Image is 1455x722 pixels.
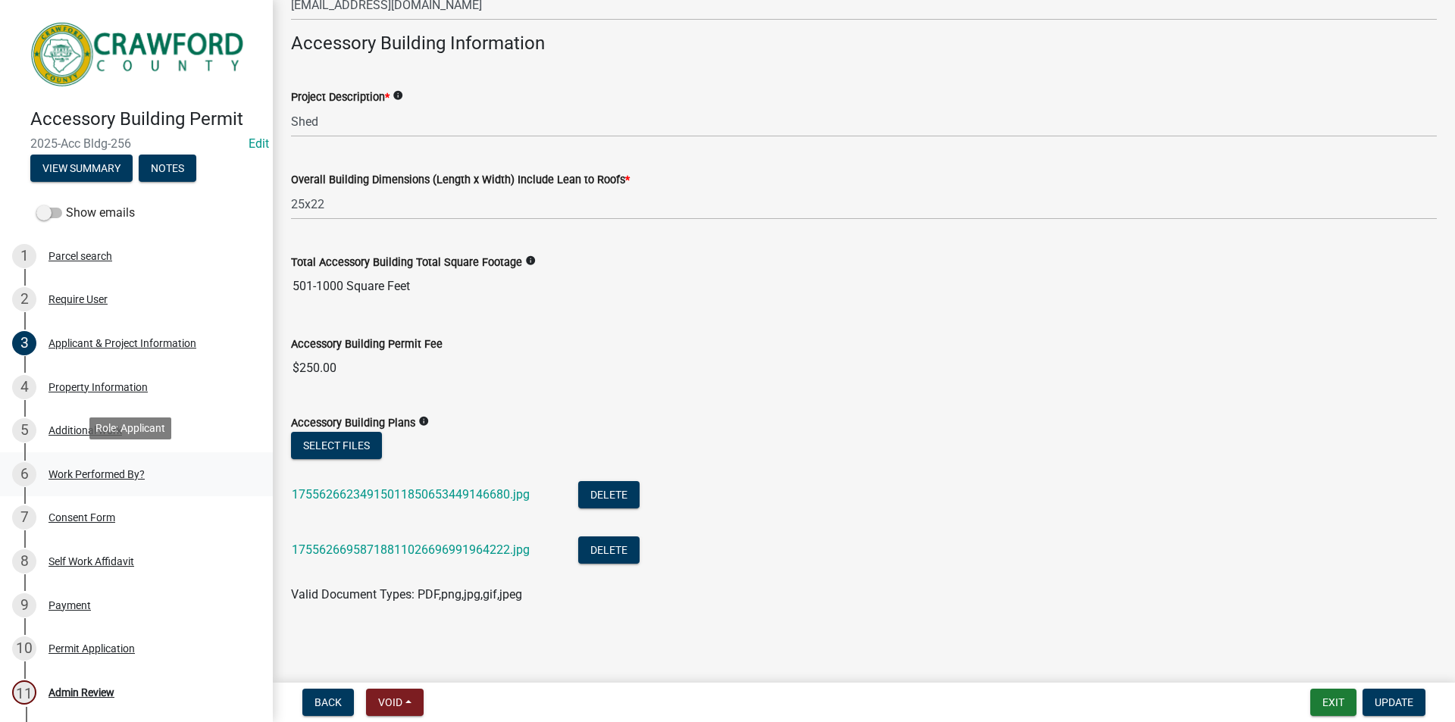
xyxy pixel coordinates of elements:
wm-modal-confirm: Delete Document [578,543,640,558]
button: Exit [1310,689,1356,716]
label: Accessory Building Plans [291,418,415,429]
button: Notes [139,155,196,182]
button: Delete [578,536,640,564]
div: 7 [12,505,36,530]
div: Self Work Affidavit [48,556,134,567]
h4: Accessory Building Information [291,33,1437,55]
div: Additional work [48,425,122,436]
div: 11 [12,680,36,705]
div: 3 [12,331,36,355]
span: Back [314,696,342,708]
label: Project Description [291,92,390,103]
button: Update [1363,689,1425,716]
span: Valid Document Types: PDF,png,jpg,gif,jpeg [291,587,522,602]
img: Crawford County, Georgia [30,16,249,92]
div: Work Performed By? [48,469,145,480]
label: Show emails [36,204,135,222]
label: Accessory Building Permit Fee [291,339,443,350]
div: Admin Review [48,687,114,698]
i: info [525,255,536,266]
label: Total Accessory Building Total Square Footage [291,258,522,268]
wm-modal-confirm: Notes [139,163,196,175]
div: Applicant & Project Information [48,338,196,348]
a: Edit [249,136,269,151]
div: 5 [12,418,36,442]
div: 2 [12,287,36,311]
a: 17556266958718811026696991964222.jpg [292,542,530,557]
span: Update [1375,696,1413,708]
span: 2025-Acc Bldg-256 [30,136,242,151]
button: Void [366,689,424,716]
button: Back [302,689,354,716]
span: Void [378,696,402,708]
label: Overall Building Dimensions (Length x Width) Include Lean to Roofs [291,175,630,186]
div: Require User [48,294,108,305]
div: Payment [48,600,91,611]
div: 1 [12,244,36,268]
button: Delete [578,481,640,508]
i: info [393,90,403,101]
i: info [418,416,429,427]
wm-modal-confirm: Delete Document [578,488,640,502]
div: Parcel search [48,251,112,261]
wm-modal-confirm: Edit Application Number [249,136,269,151]
div: Consent Form [48,512,115,523]
div: 9 [12,593,36,617]
div: 8 [12,549,36,574]
div: 4 [12,375,36,399]
wm-modal-confirm: Summary [30,163,133,175]
a: 17556266234915011850653449146680.jpg [292,487,530,502]
button: View Summary [30,155,133,182]
div: Permit Application [48,643,135,654]
h4: Accessory Building Permit [30,108,261,130]
div: Property Information [48,382,148,392]
div: Role: Applicant [89,417,171,439]
div: 10 [12,636,36,661]
div: 6 [12,462,36,486]
button: Select files [291,432,382,459]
